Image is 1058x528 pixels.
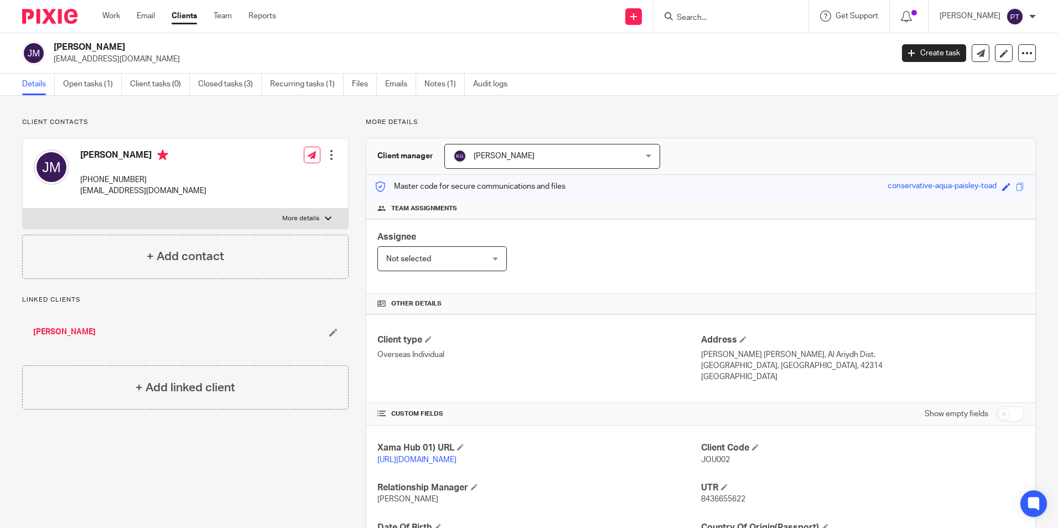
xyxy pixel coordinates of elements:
[22,74,55,95] a: Details
[136,379,235,396] h4: + Add linked client
[386,255,431,263] span: Not selected
[214,11,232,22] a: Team
[282,214,319,223] p: More details
[248,11,276,22] a: Reports
[701,495,745,503] span: 8436655622
[701,482,1024,494] h4: UTR
[925,408,988,420] label: Show empty fields
[1006,8,1024,25] img: svg%3E
[22,118,349,127] p: Client contacts
[676,13,775,23] input: Search
[63,74,122,95] a: Open tasks (1)
[22,42,45,65] img: svg%3E
[157,149,168,161] i: Primary
[377,456,457,464] a: [URL][DOMAIN_NAME]
[701,349,1024,360] p: [PERSON_NAME] [PERSON_NAME], Al Ariydh Dist.
[391,299,442,308] span: Other details
[137,11,155,22] a: Email
[377,495,438,503] span: [PERSON_NAME]
[888,180,997,193] div: conservative-aqua-paisley-toad
[836,12,878,20] span: Get Support
[701,360,1024,371] p: [GEOGRAPHIC_DATA], [GEOGRAPHIC_DATA], 42314
[22,9,77,24] img: Pixie
[701,371,1024,382] p: [GEOGRAPHIC_DATA]
[453,149,466,163] img: svg%3E
[34,149,69,185] img: svg%3E
[377,232,416,241] span: Assignee
[701,334,1024,346] h4: Address
[474,152,535,160] span: [PERSON_NAME]
[377,151,433,162] h3: Client manager
[352,74,377,95] a: Files
[54,42,719,53] h2: [PERSON_NAME]
[80,149,206,163] h4: [PERSON_NAME]
[130,74,190,95] a: Client tasks (0)
[902,44,966,62] a: Create task
[33,327,96,338] a: [PERSON_NAME]
[940,11,1000,22] p: [PERSON_NAME]
[102,11,120,22] a: Work
[391,204,457,213] span: Team assignments
[80,174,206,185] p: [PHONE_NUMBER]
[377,410,701,418] h4: CUSTOM FIELDS
[172,11,197,22] a: Clients
[80,185,206,196] p: [EMAIL_ADDRESS][DOMAIN_NAME]
[147,248,224,265] h4: + Add contact
[22,296,349,304] p: Linked clients
[377,334,701,346] h4: Client type
[377,482,701,494] h4: Relationship Manager
[54,54,885,65] p: [EMAIL_ADDRESS][DOMAIN_NAME]
[375,181,566,192] p: Master code for secure communications and files
[424,74,465,95] a: Notes (1)
[473,74,516,95] a: Audit logs
[198,74,262,95] a: Closed tasks (3)
[270,74,344,95] a: Recurring tasks (1)
[377,442,701,454] h4: Xama Hub 01) URL
[701,456,730,464] span: JOU002
[701,442,1024,454] h4: Client Code
[385,74,416,95] a: Emails
[366,118,1036,127] p: More details
[377,349,701,360] p: Overseas Individual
